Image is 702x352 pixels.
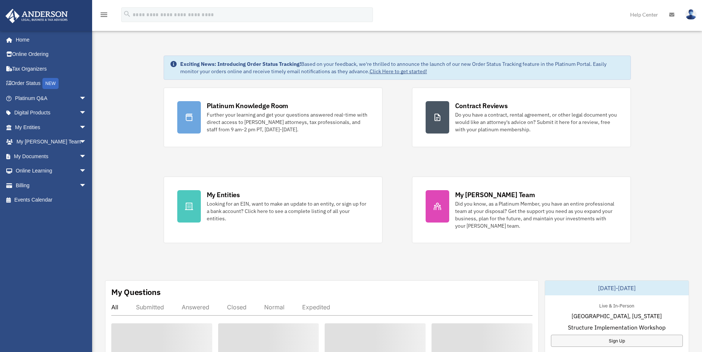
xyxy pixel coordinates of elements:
[123,10,131,18] i: search
[551,335,683,347] a: Sign Up
[545,281,689,295] div: [DATE]-[DATE]
[5,120,98,135] a: My Entitiesarrow_drop_down
[207,111,369,133] div: Further your learning and get your questions answered real-time with direct access to [PERSON_NAM...
[79,135,94,150] span: arrow_drop_down
[5,193,98,207] a: Events Calendar
[207,101,289,110] div: Platinum Knowledge Room
[207,190,240,199] div: My Entities
[455,200,617,230] div: Did you know, as a Platinum Member, you have an entire professional team at your disposal? Get th...
[5,106,98,120] a: Digital Productsarrow_drop_down
[3,9,70,23] img: Anderson Advisors Platinum Portal
[164,88,383,147] a: Platinum Knowledge Room Further your learning and get your questions answered real-time with dire...
[370,68,427,75] a: Click Here to get started!
[5,32,94,47] a: Home
[207,200,369,222] div: Looking for an EIN, want to make an update to an entity, or sign up for a bank account? Click her...
[111,303,118,311] div: All
[5,47,98,62] a: Online Ordering
[79,149,94,164] span: arrow_drop_down
[180,60,625,75] div: Based on your feedback, we're thrilled to announce the launch of our new Order Status Tracking fe...
[5,61,98,76] a: Tax Organizers
[111,287,161,298] div: My Questions
[572,312,662,320] span: [GEOGRAPHIC_DATA], [US_STATE]
[5,135,98,149] a: My [PERSON_NAME] Teamarrow_drop_down
[455,111,617,133] div: Do you have a contract, rental agreement, or other legal document you would like an attorney's ad...
[685,9,696,20] img: User Pic
[568,323,666,332] span: Structure Implementation Workshop
[180,61,301,67] strong: Exciting News: Introducing Order Status Tracking!
[182,303,209,311] div: Answered
[42,78,59,89] div: NEW
[5,91,98,106] a: Platinum Q&Aarrow_drop_down
[302,303,330,311] div: Expedited
[79,178,94,193] span: arrow_drop_down
[79,106,94,121] span: arrow_drop_down
[5,164,98,178] a: Online Learningarrow_drop_down
[5,178,98,193] a: Billingarrow_drop_down
[264,303,284,311] div: Normal
[412,88,631,147] a: Contract Reviews Do you have a contract, rental agreement, or other legal document you would like...
[5,76,98,91] a: Order StatusNEW
[79,120,94,135] span: arrow_drop_down
[164,177,383,243] a: My Entities Looking for an EIN, want to make an update to an entity, or sign up for a bank accoun...
[79,164,94,179] span: arrow_drop_down
[136,303,164,311] div: Submitted
[455,190,535,199] div: My [PERSON_NAME] Team
[412,177,631,243] a: My [PERSON_NAME] Team Did you know, as a Platinum Member, you have an entire professional team at...
[99,13,108,19] a: menu
[99,10,108,19] i: menu
[5,149,98,164] a: My Documentsarrow_drop_down
[227,303,247,311] div: Closed
[593,301,640,309] div: Live & In-Person
[79,91,94,106] span: arrow_drop_down
[455,101,508,110] div: Contract Reviews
